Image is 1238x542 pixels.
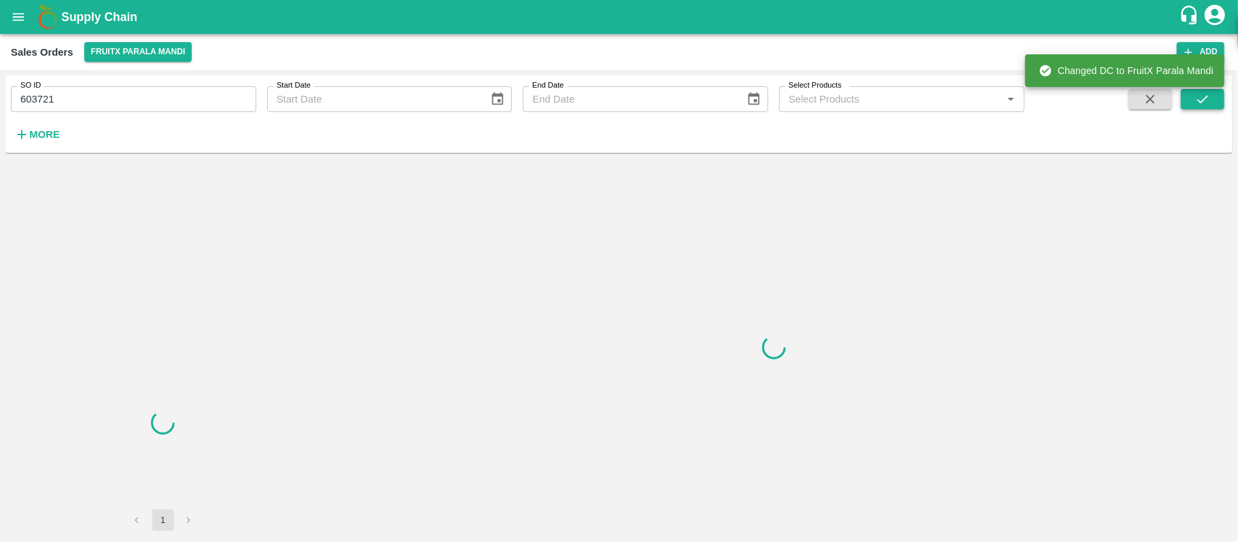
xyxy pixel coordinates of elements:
button: Select DC [84,42,192,62]
label: SO ID [20,80,41,91]
input: Start Date [267,86,479,112]
strong: More [29,129,60,140]
label: Start Date [277,80,311,91]
button: open drawer [3,1,34,33]
div: customer-support [1179,5,1203,29]
div: Sales Orders [11,43,73,61]
input: End Date [523,86,735,112]
button: page 1 [152,509,174,531]
button: Open [1002,90,1020,108]
label: Select Products [789,80,842,91]
b: Supply Chain [61,10,137,24]
label: End Date [532,80,564,91]
button: Choose date [741,86,767,112]
div: Changed DC to FruitX Parala Mandi [1039,58,1214,83]
nav: pagination navigation [124,509,202,531]
a: Supply Chain [61,7,1179,26]
button: More [11,123,63,146]
img: logo [34,3,61,31]
button: Choose date [485,86,511,112]
div: account of current user [1203,3,1227,31]
input: Enter SO ID [11,86,256,112]
input: Select Products [783,90,998,108]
